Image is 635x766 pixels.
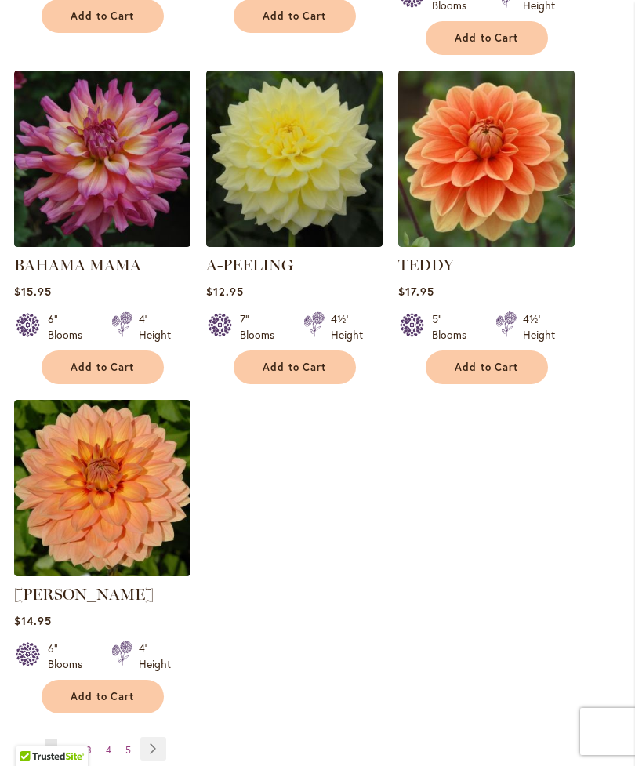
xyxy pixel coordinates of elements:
a: TEDDY [398,256,454,274]
button: Add to Cart [42,680,164,713]
span: Add to Cart [455,361,519,374]
a: 4 [102,739,115,762]
div: 4½' Height [523,311,555,343]
span: $15.95 [14,284,52,299]
div: 7" Blooms [240,311,285,343]
img: Teddy [398,71,575,247]
span: Add to Cart [263,361,327,374]
div: 4½' Height [331,311,363,343]
span: Add to Cart [71,361,135,374]
span: Add to Cart [263,9,327,23]
a: 3 [82,739,96,762]
div: 4' Height [139,641,171,672]
a: [PERSON_NAME] [14,585,154,604]
a: 2 [63,739,76,762]
a: Bahama Mama [14,235,190,250]
div: 4' Height [139,311,171,343]
span: 5 [125,744,131,756]
a: A-Peeling [206,235,383,250]
img: Nicholas [14,400,190,576]
div: 5" Blooms [432,311,477,343]
span: 3 [86,744,92,756]
span: Add to Cart [455,31,519,45]
div: 6" Blooms [48,641,93,672]
img: A-Peeling [206,71,383,247]
iframe: Launch Accessibility Center [12,710,56,754]
span: 4 [106,744,111,756]
span: $14.95 [14,613,52,628]
a: Nicholas [14,565,190,579]
span: Add to Cart [71,690,135,703]
span: $17.95 [398,284,434,299]
button: Add to Cart [42,350,164,384]
a: 5 [122,739,135,762]
span: 2 [67,744,72,756]
span: $12.95 [206,284,244,299]
a: BAHAMA MAMA [14,256,141,274]
a: Teddy [398,235,575,250]
button: Add to Cart [426,21,548,55]
a: A-PEELING [206,256,293,274]
img: Bahama Mama [14,71,190,247]
div: 6" Blooms [48,311,93,343]
button: Add to Cart [234,350,356,384]
button: Add to Cart [426,350,548,384]
span: Add to Cart [71,9,135,23]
